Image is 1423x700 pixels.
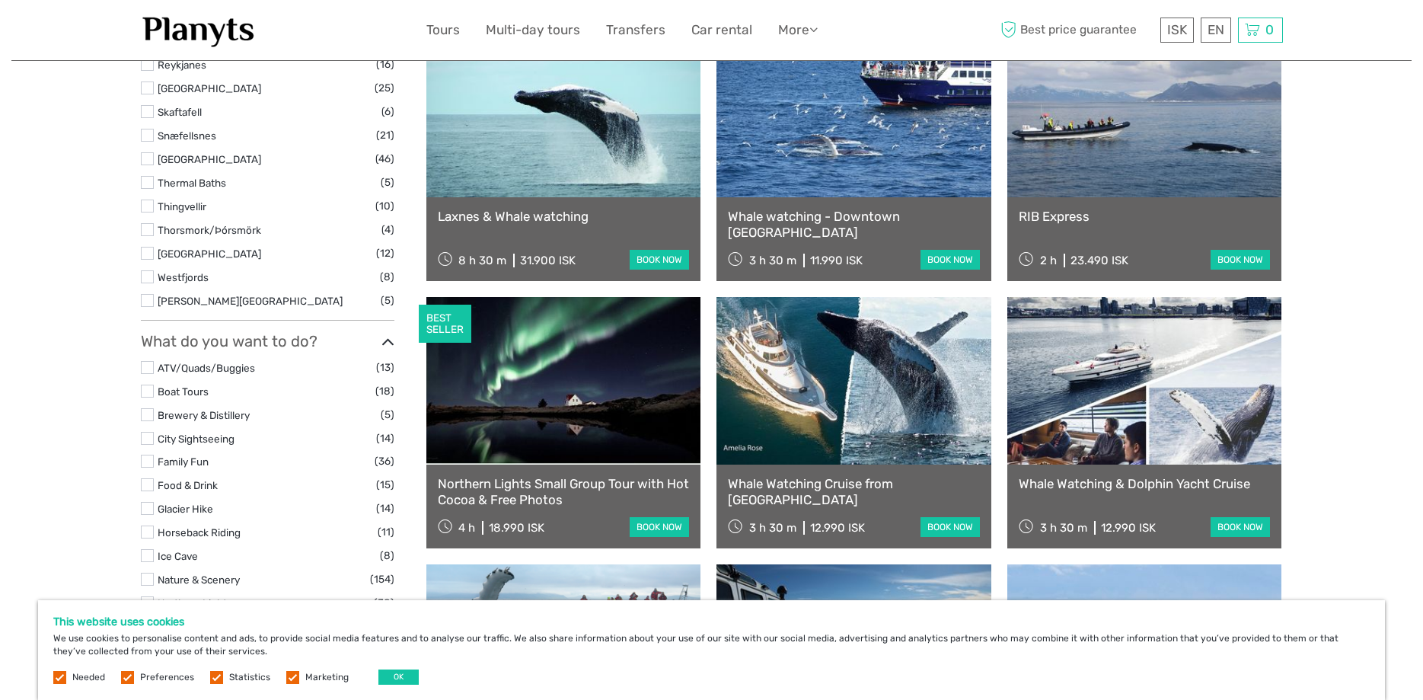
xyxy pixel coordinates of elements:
span: 0 [1263,22,1276,37]
span: (16) [376,56,394,73]
a: Skaftafell [158,106,202,118]
span: (10) [375,197,394,215]
span: 2 h [1040,254,1057,267]
a: Westfjords [158,271,209,283]
span: Best price guarantee [997,18,1157,43]
span: (14) [376,430,394,447]
span: 3 h 30 m [749,521,796,535]
a: Family Fun [158,455,209,468]
a: book now [630,250,689,270]
a: Glacier Hike [158,503,213,515]
a: RIB Express [1019,209,1271,224]
span: (12) [376,245,394,262]
div: 11.990 ISK [810,254,863,267]
a: book now [1211,517,1270,537]
img: 1453-555b4ac7-172b-4ae9-927d-298d0724a4f4_logo_small.jpg [141,11,257,49]
a: Thingvellir [158,200,206,213]
span: (11) [378,523,394,541]
a: Northern Lights Small Group Tour with Hot Cocoa & Free Photos [438,476,690,507]
span: 3 h 30 m [1040,521,1087,535]
a: Horseback Riding [158,526,241,539]
span: (4) [381,221,394,238]
span: (13) [376,359,394,376]
a: More [778,19,818,41]
a: City Sightseeing [158,433,235,445]
span: 8 h 30 m [458,254,506,267]
h3: What do you want to do? [141,332,394,350]
a: Transfers [606,19,665,41]
a: Brewery & Distillery [158,409,250,421]
span: (15) [376,476,394,494]
span: (21) [376,126,394,144]
a: Snæfellsnes [158,129,216,142]
a: Laxnes & Whale watching [438,209,690,224]
span: (5) [381,406,394,424]
span: (8) [380,547,394,564]
a: [PERSON_NAME][GEOGRAPHIC_DATA] [158,295,343,307]
div: 12.990 ISK [810,521,865,535]
span: (18) [375,382,394,400]
a: book now [630,517,689,537]
div: We use cookies to personalise content and ads, to provide social media features and to analyse ou... [38,600,1385,700]
h5: This website uses cookies [53,615,1370,628]
label: Statistics [229,671,270,684]
span: 3 h 30 m [749,254,796,267]
span: (36) [375,452,394,470]
span: (25) [375,79,394,97]
a: [GEOGRAPHIC_DATA] [158,248,261,260]
a: Reykjanes [158,59,206,71]
span: (46) [375,150,394,168]
span: (154) [370,571,394,588]
div: 31.900 ISK [520,254,576,267]
a: Food & Drink [158,479,218,491]
button: Open LiveChat chat widget [175,24,193,42]
a: [GEOGRAPHIC_DATA] [158,153,261,165]
div: 12.990 ISK [1101,521,1156,535]
label: Preferences [140,671,194,684]
span: 4 h [458,521,475,535]
a: Boat Tours [158,385,209,398]
label: Needed [72,671,105,684]
a: Multi-day tours [486,19,580,41]
a: Thermal Baths [158,177,226,189]
a: Thorsmork/Þórsmörk [158,224,261,236]
a: Car rental [691,19,752,41]
a: Whale watching - Downtown [GEOGRAPHIC_DATA] [728,209,980,240]
a: book now [1211,250,1270,270]
div: 23.490 ISK [1070,254,1128,267]
a: ATV/Quads/Buggies [158,362,255,374]
span: (5) [381,292,394,309]
label: Marketing [305,671,349,684]
a: Northern Lights [158,597,232,609]
a: book now [920,250,980,270]
span: (14) [376,500,394,517]
a: book now [920,517,980,537]
div: EN [1201,18,1231,43]
a: [GEOGRAPHIC_DATA] [158,82,261,94]
a: Tours [426,19,460,41]
div: BEST SELLER [419,305,471,343]
span: (6) [381,103,394,120]
span: ISK [1167,22,1187,37]
button: OK [378,670,419,685]
a: Whale Watching Cruise from [GEOGRAPHIC_DATA] [728,476,980,507]
a: Nature & Scenery [158,574,240,586]
span: (8) [380,268,394,286]
div: 18.990 ISK [489,521,544,535]
p: We're away right now. Please check back later! [21,27,172,39]
span: (30) [374,594,394,612]
span: (5) [381,174,394,191]
a: Ice Cave [158,550,198,562]
a: Whale Watching & Dolphin Yacht Cruise [1019,476,1271,491]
